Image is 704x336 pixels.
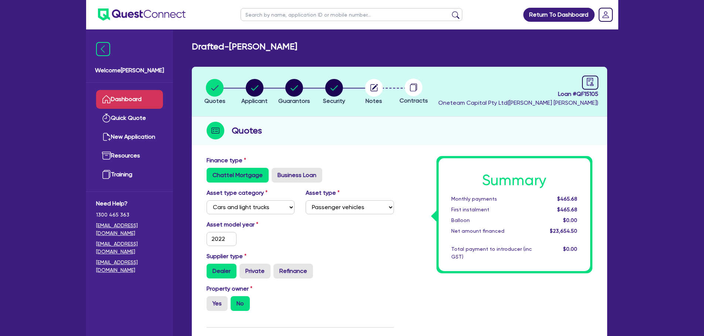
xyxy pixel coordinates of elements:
span: Need Help? [96,199,163,208]
span: Notes [365,97,382,104]
span: Security [323,97,345,104]
label: Asset type [306,188,340,197]
h2: Drafted - [PERSON_NAME] [192,41,297,52]
label: Private [239,264,271,278]
h1: Summary [451,172,578,189]
span: Contracts [399,97,428,104]
span: $23,654.50 [550,228,577,234]
img: icon-menu-close [96,42,110,56]
a: audit [582,76,598,90]
div: Monthly payments [446,195,537,203]
span: Applicant [241,97,268,104]
span: Welcome [PERSON_NAME] [95,66,164,75]
div: Net amount financed [446,227,537,235]
img: training [102,170,111,179]
img: resources [102,151,111,160]
span: Oneteam Capital Pty Ltd ( [PERSON_NAME] [PERSON_NAME] ) [438,99,598,106]
label: Finance type [207,156,246,165]
div: Total payment to introducer (inc GST) [446,245,537,261]
div: Balloon [446,217,537,224]
a: Training [96,165,163,184]
label: Chattel Mortgage [207,168,269,183]
button: Notes [365,79,383,106]
input: Search by name, application ID or mobile number... [241,8,462,21]
img: quest-connect-logo-blue [98,8,186,21]
button: Quotes [204,79,226,106]
span: $0.00 [563,217,577,223]
span: $465.68 [557,196,577,202]
span: 1300 465 363 [96,211,163,219]
span: Loan # QF15105 [438,90,598,98]
a: Quick Quote [96,109,163,128]
div: First instalment [446,206,537,214]
label: No [231,296,250,311]
img: quick-quote [102,114,111,122]
h2: Quotes [232,124,262,137]
img: new-application [102,132,111,141]
span: Quotes [204,97,225,104]
span: audit [586,78,594,86]
a: Dashboard [96,90,163,109]
label: Asset model year [201,220,300,229]
label: Property owner [207,284,252,293]
label: Yes [207,296,228,311]
a: [EMAIL_ADDRESS][DOMAIN_NAME] [96,259,163,274]
label: Dealer [207,264,237,278]
button: Security [323,79,346,106]
button: Guarantors [278,79,310,106]
a: Resources [96,146,163,165]
a: Return To Dashboard [523,8,595,22]
span: Guarantors [278,97,310,104]
img: step-icon [207,122,224,139]
label: Business Loan [272,168,322,183]
a: [EMAIL_ADDRESS][DOMAIN_NAME] [96,222,163,237]
button: Applicant [241,79,268,106]
a: New Application [96,128,163,146]
a: Dropdown toggle [596,5,615,24]
label: Asset type category [207,188,268,197]
label: Supplier type [207,252,246,261]
span: $0.00 [563,246,577,252]
span: $465.68 [557,207,577,212]
a: [EMAIL_ADDRESS][DOMAIN_NAME] [96,240,163,256]
label: Refinance [273,264,313,278]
